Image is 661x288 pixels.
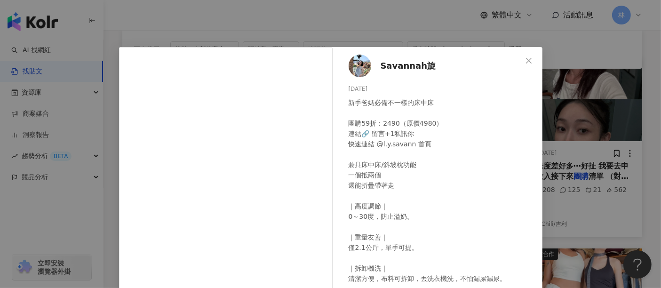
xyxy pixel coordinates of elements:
[381,59,436,72] span: Savannah旋
[349,55,371,77] img: KOL Avatar
[519,51,538,70] button: Close
[349,85,535,94] div: [DATE]
[525,57,533,64] span: close
[349,55,522,77] a: KOL AvatarSavannah旋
